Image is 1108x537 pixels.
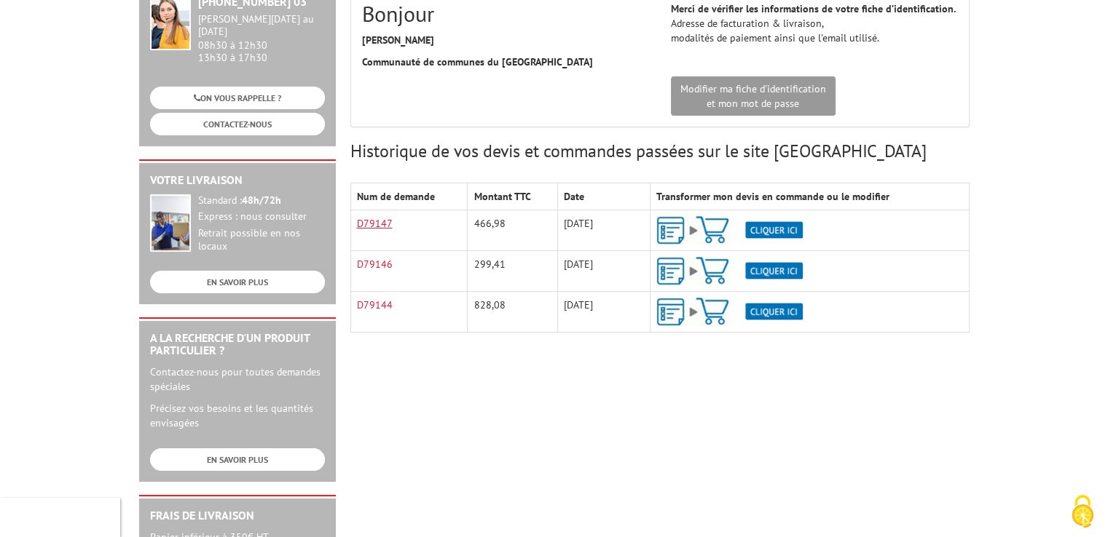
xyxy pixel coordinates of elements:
[671,2,956,15] strong: Merci de vérifier les informations de votre fiche d’identification.
[357,298,393,311] a: D79144
[150,509,325,522] h2: Frais de Livraison
[656,216,803,244] img: ajout-vers-panier.png
[350,142,970,161] h3: Historique de vos devis et commandes passées sur le site [GEOGRAPHIC_DATA]
[198,13,325,63] div: 08h30 à 12h30 13h30 à 17h30
[468,210,557,251] td: 466,98
[150,448,325,471] a: EN SAVOIR PLUS
[557,251,650,292] td: [DATE]
[198,210,325,223] div: Express : nous consulter
[656,257,803,285] img: ajout-vers-panier.png
[150,194,191,252] img: widget-livraison.jpg
[350,183,468,210] th: Num de demande
[557,292,650,333] td: [DATE]
[362,33,434,47] strong: [PERSON_NAME]
[468,183,557,210] th: Montant TTC
[468,292,557,333] td: 828,08
[557,183,650,210] th: Date
[1064,493,1101,530] img: Cookies (fenêtre modale)
[671,1,958,45] p: Adresse de facturation & livraison, modalités de paiement ainsi que l’email utilisé.
[651,183,969,210] th: Transformer mon devis en commande ou le modifier
[150,365,325,394] p: Contactez-nous pour toutes demandes spéciales
[671,76,836,116] a: Modifier ma fiche d'identificationet mon mot de passe
[198,13,325,38] div: [PERSON_NAME][DATE] au [DATE]
[362,55,593,68] strong: Communauté de communes du [GEOGRAPHIC_DATA]
[150,113,325,135] a: CONTACTEZ-NOUS
[150,332,325,357] h2: A la recherche d'un produit particulier ?
[557,210,650,251] td: [DATE]
[357,217,393,230] a: D79147
[656,298,803,326] img: ajout-vers-panier.png
[150,271,325,293] a: EN SAVOIR PLUS
[198,227,325,253] div: Retrait possible en nos locaux
[150,401,325,430] p: Précisez vos besoins et les quantités envisagées
[468,251,557,292] td: 299,41
[242,194,281,207] strong: 48h/72h
[362,1,649,25] h2: Bonjour
[357,258,393,271] a: D79146
[150,87,325,109] a: ON VOUS RAPPELLE ?
[198,194,325,207] div: Standard :
[1057,488,1108,537] button: Cookies (fenêtre modale)
[150,174,325,187] h2: Votre livraison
